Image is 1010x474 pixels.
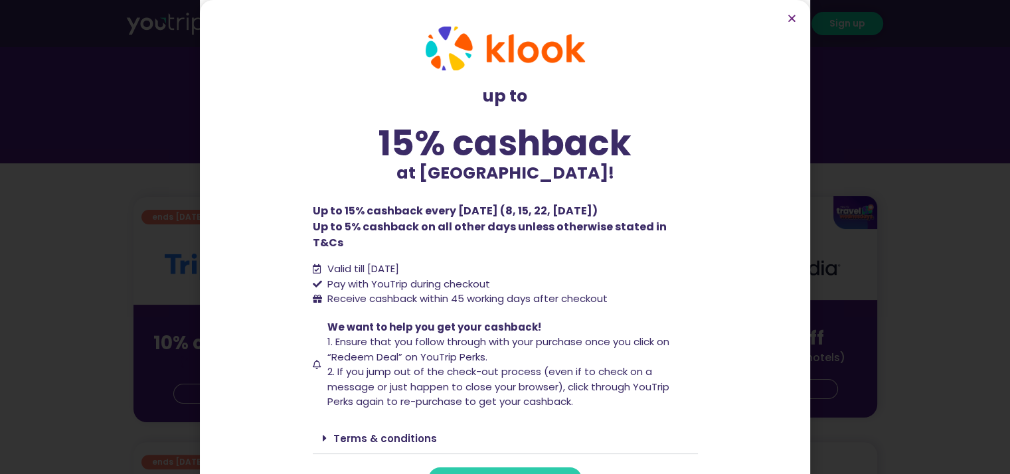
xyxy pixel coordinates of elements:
[324,291,608,307] span: Receive cashback within 45 working days after checkout
[327,364,669,408] span: 2. If you jump out of the check-out process (even if to check on a message or just happen to clos...
[313,161,698,186] p: at [GEOGRAPHIC_DATA]!
[313,423,698,454] div: Terms & conditions
[327,335,669,364] span: 1. Ensure that you follow through with your purchase once you click on “Redeem Deal” on YouTrip P...
[327,320,541,334] span: We want to help you get your cashback!
[333,432,437,445] a: Terms & conditions
[324,262,399,277] span: Valid till [DATE]
[324,277,490,292] span: Pay with YouTrip during checkout
[787,13,797,23] a: Close
[313,84,698,109] p: up to
[313,203,698,251] p: Up to 15% cashback every [DATE] (8, 15, 22, [DATE]) Up to 5% cashback on all other days unless ot...
[313,125,698,161] div: 15% cashback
